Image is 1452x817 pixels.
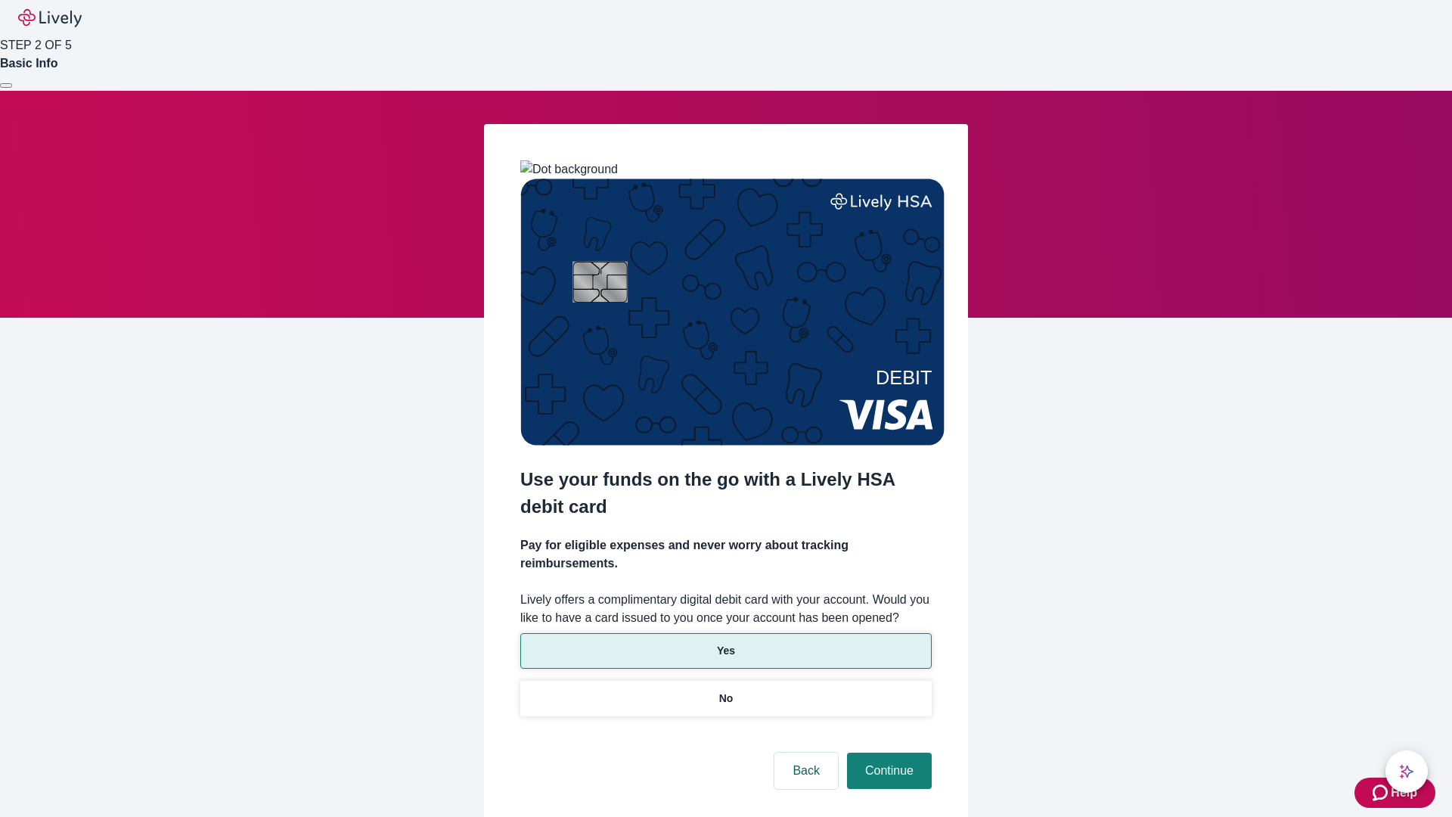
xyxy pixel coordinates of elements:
[520,179,945,446] img: Debit card
[18,9,82,27] img: Lively
[1354,778,1435,808] button: Zendesk support iconHelp
[719,691,734,707] p: No
[1385,750,1428,793] button: chat
[717,643,735,659] p: Yes
[847,753,932,789] button: Continue
[1391,784,1417,802] span: Help
[520,160,618,179] img: Dot background
[520,633,932,669] button: Yes
[520,536,932,573] h4: Pay for eligible expenses and never worry about tracking reimbursements.
[520,681,932,716] button: No
[774,753,838,789] button: Back
[520,591,932,627] label: Lively offers a complimentary digital debit card with your account. Would you like to have a card...
[520,466,932,520] h2: Use your funds on the go with a Lively HSA debit card
[1399,764,1414,779] svg: Lively AI Assistant
[1373,784,1391,802] svg: Zendesk support icon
